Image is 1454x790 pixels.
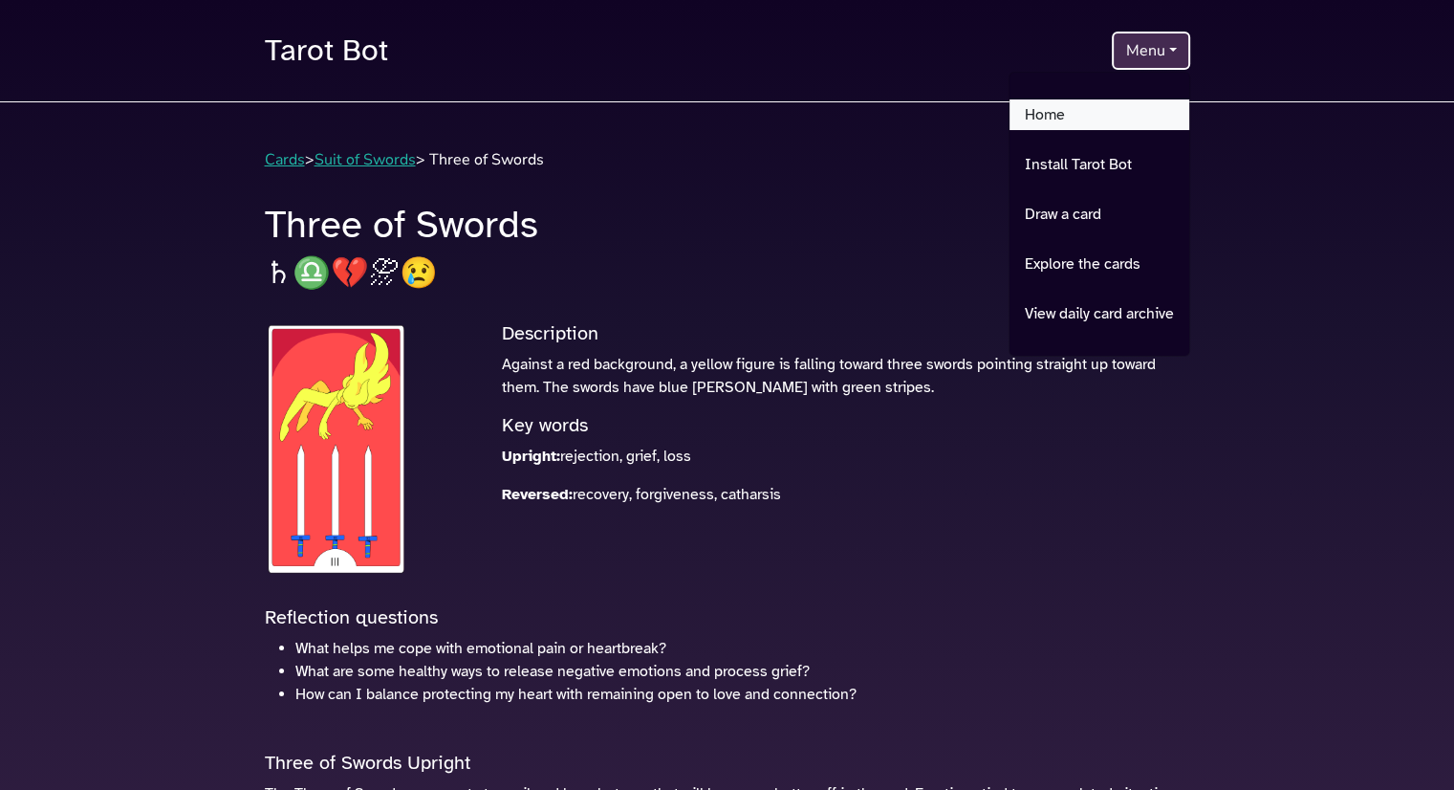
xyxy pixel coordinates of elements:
[502,322,1190,345] h3: Description
[265,606,1190,629] h3: Reflection questions
[315,149,416,170] a: Suit of Swords
[295,660,1190,683] li: What are some healthy ways to release negative emotions and process grief?
[502,353,1190,399] p: Against a red background, a yellow figure is falling toward three swords pointing straight up tow...
[295,637,1190,660] li: What helps me cope with emotional pain or heartbreak?
[1009,149,1189,180] a: Install Tarot Bot
[502,483,1190,506] p: recovery, forgiveness, catharsis
[265,149,305,170] a: Cards
[1009,249,1189,279] a: Explore the cards
[265,202,1190,248] h1: Three of Swords
[502,447,560,466] span: Upright:
[295,683,1190,706] li: How can I balance protecting my heart with remaining open to love and connection?
[265,255,1190,292] h2: ♄♎💔⛈😢
[265,322,408,576] img: 7h2IxHu.png
[265,23,388,78] a: Tarot Bot
[1009,298,1189,329] a: View daily card archive
[502,414,1190,437] h3: Key words
[1009,199,1189,230] a: Draw a card
[502,485,573,504] span: Reversed:
[1009,99,1189,130] a: Home
[265,752,1190,775] h3: Three of Swords Upright
[1112,32,1189,70] button: Menu
[502,445,1190,468] p: rejection, grief, loss
[253,148,1202,171] div: > > Three of Swords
